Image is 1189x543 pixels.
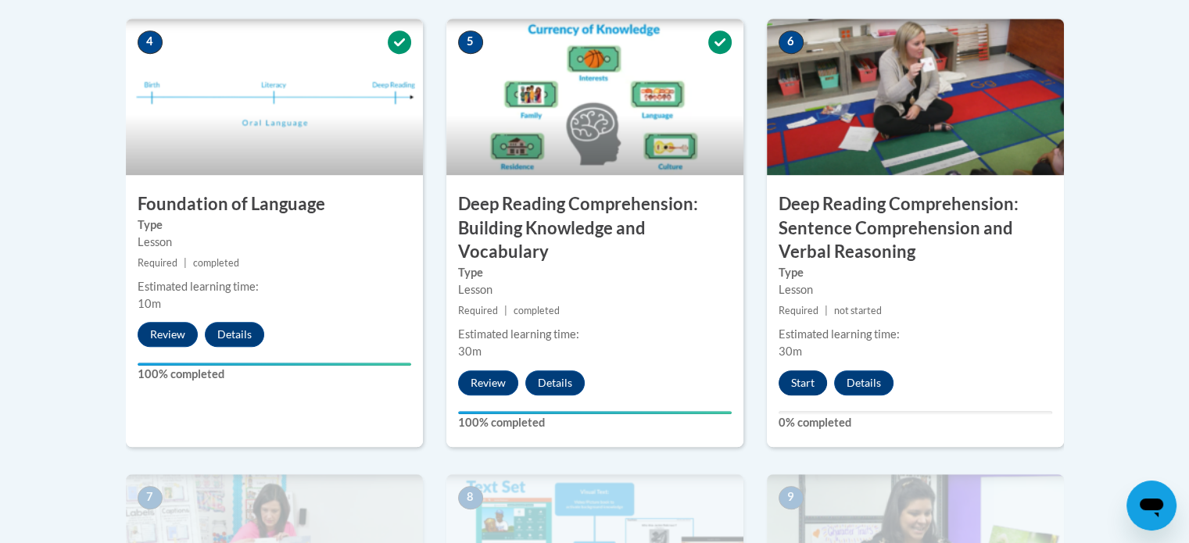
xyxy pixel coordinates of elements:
label: Type [458,264,732,281]
button: Details [205,322,264,347]
img: Course Image [446,19,743,175]
button: Review [138,322,198,347]
iframe: Button to launch messaging window [1126,480,1176,530]
span: 4 [138,30,163,54]
span: 30m [458,345,482,358]
span: Required [458,305,498,316]
button: Start [779,370,827,395]
span: 6 [779,30,804,54]
label: 100% completed [458,414,732,431]
span: 7 [138,486,163,509]
label: 0% completed [779,414,1052,431]
button: Details [525,370,585,395]
span: completed [514,305,560,316]
h3: Deep Reading Comprehension: Building Knowledge and Vocabulary [446,192,743,264]
span: Required [779,305,818,316]
span: | [504,305,507,316]
label: 100% completed [138,366,411,383]
h3: Deep Reading Comprehension: Sentence Comprehension and Verbal Reasoning [767,192,1064,264]
span: completed [193,257,239,269]
span: 8 [458,486,483,509]
span: 5 [458,30,483,54]
span: | [825,305,828,316]
div: Your progress [138,363,411,366]
button: Details [834,370,894,395]
label: Type [138,216,411,234]
div: Lesson [138,234,411,251]
img: Course Image [126,19,423,175]
span: Required [138,257,177,269]
span: not started [834,305,882,316]
button: Review [458,370,518,395]
h3: Foundation of Language [126,192,423,216]
span: 10m [138,297,161,310]
div: Estimated learning time: [779,326,1052,343]
span: 9 [779,486,804,509]
div: Your progress [458,411,732,414]
label: Type [779,264,1052,281]
div: Estimated learning time: [138,278,411,295]
span: | [184,257,187,269]
div: Estimated learning time: [458,326,732,343]
img: Course Image [767,19,1064,175]
div: Lesson [779,281,1052,298]
div: Lesson [458,281,732,298]
span: 30m [779,345,802,358]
